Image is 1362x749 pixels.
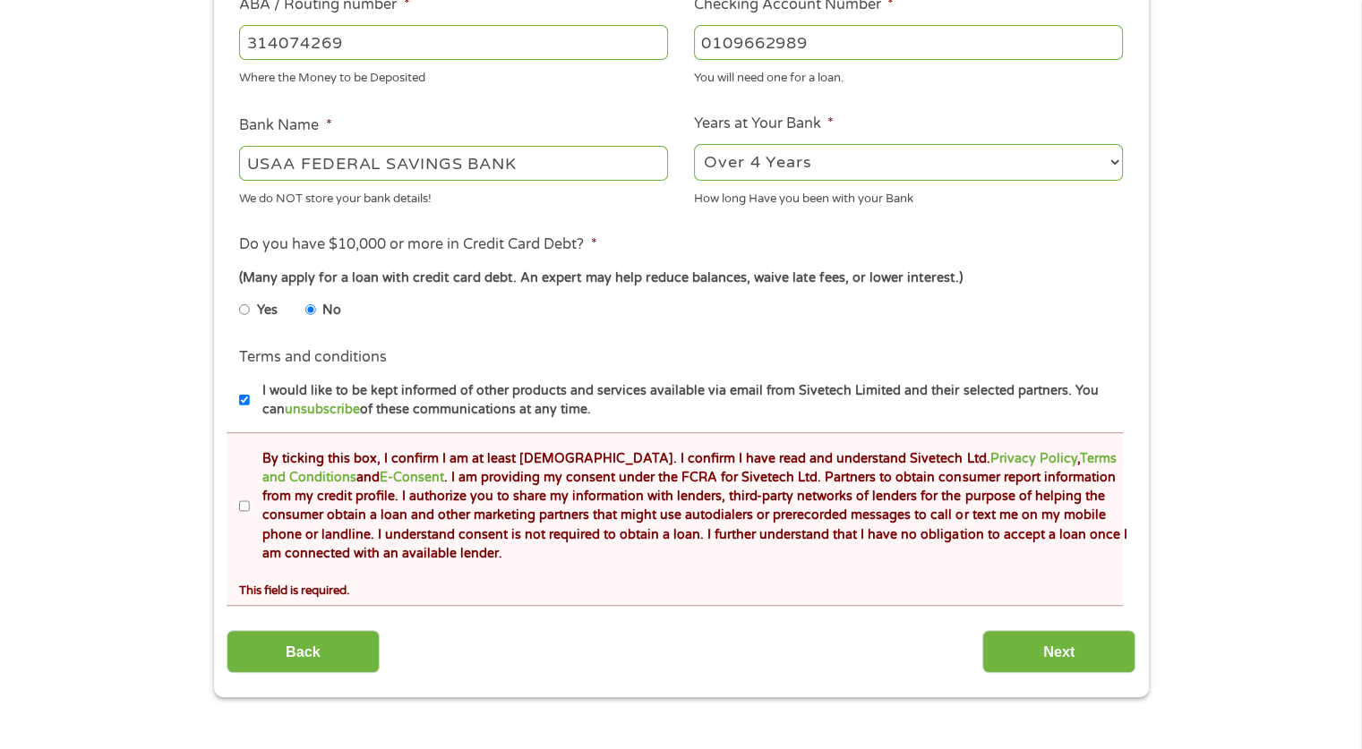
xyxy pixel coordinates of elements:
[239,63,668,87] div: Where the Money to be Deposited
[239,116,331,135] label: Bank Name
[380,470,444,485] a: E-Consent
[285,402,360,417] a: unsubscribe
[694,183,1123,208] div: How long Have you been with your Bank
[250,449,1128,564] label: By ticking this box, I confirm I am at least [DEMOGRAPHIC_DATA]. I confirm I have read and unders...
[239,268,1122,288] div: (Many apply for a loan with credit card debt. An expert may help reduce balances, waive late fees...
[989,451,1076,466] a: Privacy Policy
[322,301,341,320] label: No
[694,25,1123,59] input: 345634636
[239,575,1122,600] div: This field is required.
[262,451,1116,485] a: Terms and Conditions
[250,381,1128,420] label: I would like to be kept informed of other products and services available via email from Sivetech...
[239,235,596,254] label: Do you have $10,000 or more in Credit Card Debt?
[239,25,668,59] input: 263177916
[982,630,1135,674] input: Next
[694,63,1123,87] div: You will need one for a loan.
[227,630,380,674] input: Back
[239,348,387,367] label: Terms and conditions
[239,183,668,208] div: We do NOT store your bank details!
[257,301,278,320] label: Yes
[694,115,834,133] label: Years at Your Bank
